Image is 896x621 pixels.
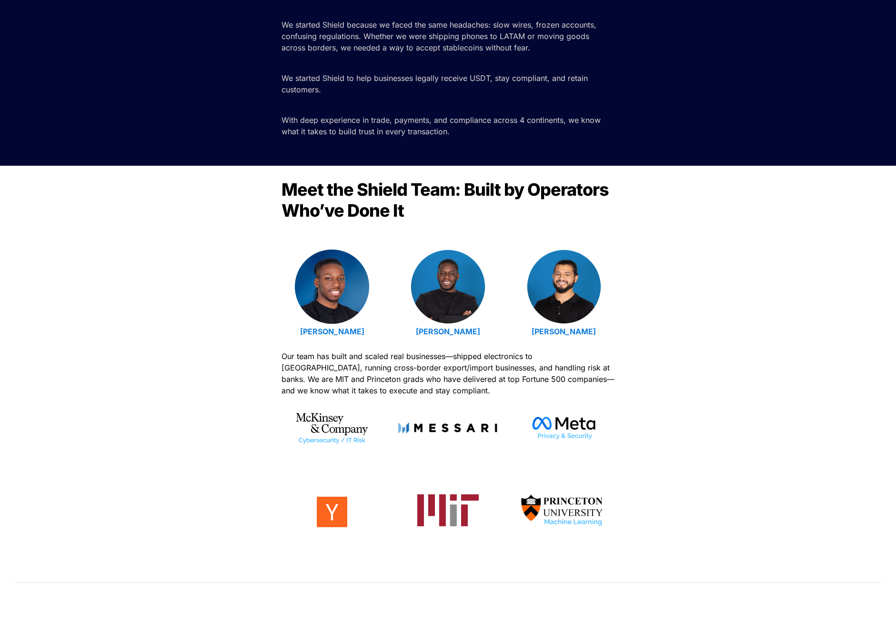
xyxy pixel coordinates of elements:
span: With deep experience in trade, payments, and compliance across 4 continents, we know what it take... [282,115,603,136]
span: Our team has built and scaled real businesses—shipped electronics to [GEOGRAPHIC_DATA], running c... [282,351,617,395]
a: [PERSON_NAME] [416,327,480,336]
span: Meet the Shield Team: Built by Operators Who’ve Done It [282,179,612,221]
a: [PERSON_NAME] [300,327,364,336]
a: [PERSON_NAME] [532,327,596,336]
span: We started Shield because we faced the same headaches: slow wires, frozen accounts, confusing reg... [282,20,599,52]
span: We started Shield to help businesses legally receive USDT, stay compliant, and retain customers. [282,73,590,94]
